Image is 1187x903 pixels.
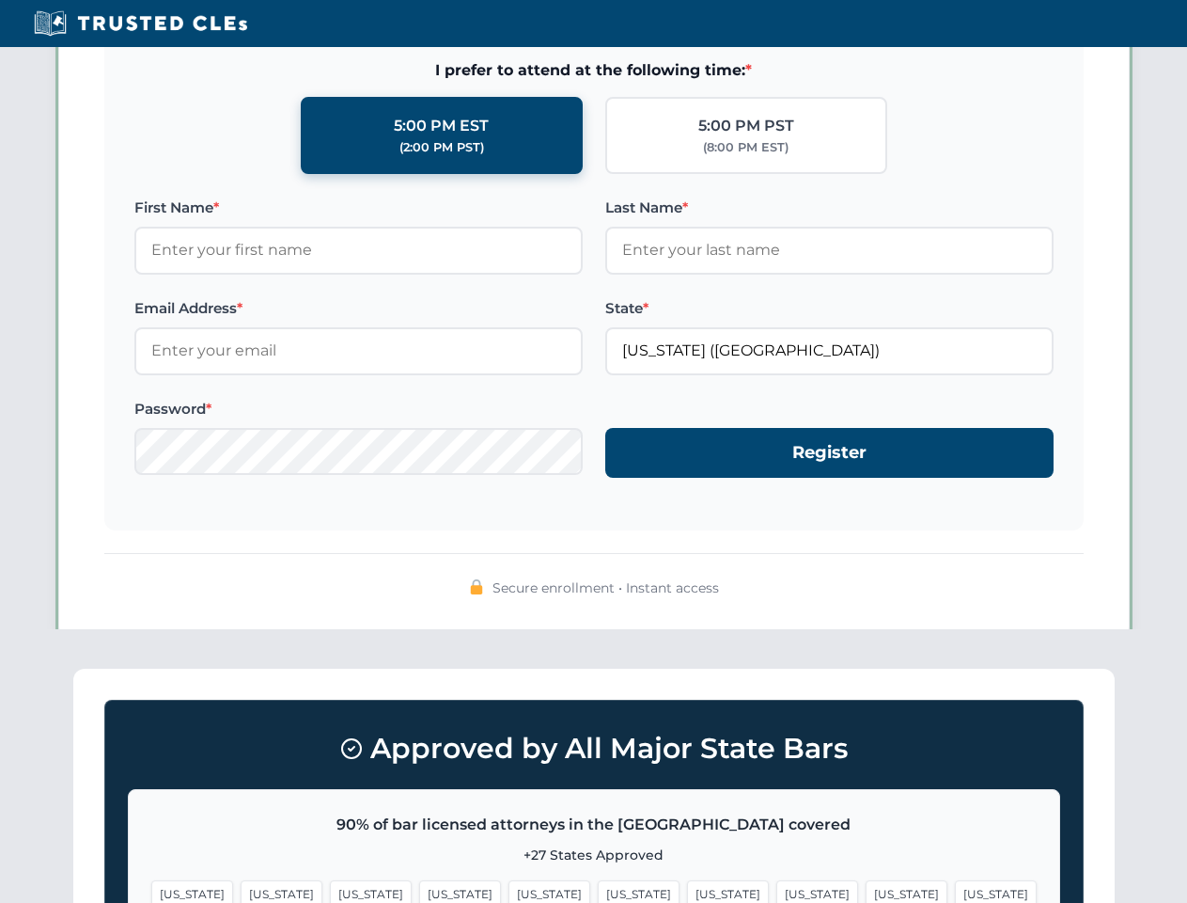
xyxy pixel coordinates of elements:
[128,723,1060,774] h3: Approved by All Major State Bars
[151,845,1037,865] p: +27 States Approved
[394,114,489,138] div: 5:00 PM EST
[469,579,484,594] img: 🔒
[703,138,789,157] div: (8:00 PM EST)
[605,197,1054,219] label: Last Name
[151,813,1037,837] p: 90% of bar licensed attorneys in the [GEOGRAPHIC_DATA] covered
[134,227,583,274] input: Enter your first name
[605,327,1054,374] input: Florida (FL)
[134,327,583,374] input: Enter your email
[28,9,253,38] img: Trusted CLEs
[698,114,794,138] div: 5:00 PM PST
[605,428,1054,478] button: Register
[605,227,1054,274] input: Enter your last name
[605,297,1054,320] label: State
[134,58,1054,83] span: I prefer to attend at the following time:
[134,398,583,420] label: Password
[134,197,583,219] label: First Name
[399,138,484,157] div: (2:00 PM PST)
[492,578,719,598] span: Secure enrollment • Instant access
[134,297,583,320] label: Email Address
